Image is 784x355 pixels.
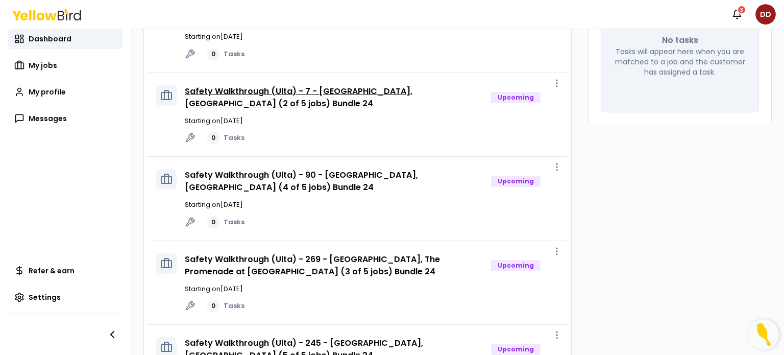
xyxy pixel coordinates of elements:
[29,113,67,124] span: Messages
[185,32,559,42] p: Starting on [DATE]
[207,132,244,144] a: 0Tasks
[207,300,219,312] div: 0
[8,108,122,129] a: Messages
[29,87,66,97] span: My profile
[29,292,61,302] span: Settings
[491,176,541,187] div: Upcoming
[29,34,71,44] span: Dashboard
[29,60,57,70] span: My jobs
[207,48,244,60] a: 0Tasks
[185,169,418,193] a: Safety Walkthrough (Ulta) - 90 - [GEOGRAPHIC_DATA], [GEOGRAPHIC_DATA] (4 of 5 jobs) Bundle 24
[185,200,559,210] p: Starting on [DATE]
[491,92,541,103] div: Upcoming
[185,85,412,109] a: Safety Walkthrough (Ulta) - 7 - [GEOGRAPHIC_DATA], [GEOGRAPHIC_DATA] (2 of 5 jobs) Bundle 24
[207,216,244,228] a: 0Tasks
[207,300,244,312] a: 0Tasks
[185,284,559,294] p: Starting on [DATE]
[185,253,440,277] a: Safety Walkthrough (Ulta) - 269 - [GEOGRAPHIC_DATA], The Promenade at [GEOGRAPHIC_DATA] (3 of 5 j...
[8,261,122,281] a: Refer & earn
[8,55,122,76] a: My jobs
[491,260,541,271] div: Upcoming
[727,4,747,25] button: 3
[737,5,746,14] div: 3
[207,48,219,60] div: 0
[8,29,122,49] a: Dashboard
[185,116,559,126] p: Starting on [DATE]
[662,34,698,46] p: No tasks
[29,266,75,276] span: Refer & earn
[8,287,122,307] a: Settings
[207,216,219,228] div: 0
[748,319,779,350] button: Open Resource Center
[755,4,776,25] span: DD
[207,132,219,144] div: 0
[614,46,746,77] p: Tasks will appear here when you are matched to a job and the customer has assigned a task.
[491,344,541,355] div: Upcoming
[8,82,122,102] a: My profile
